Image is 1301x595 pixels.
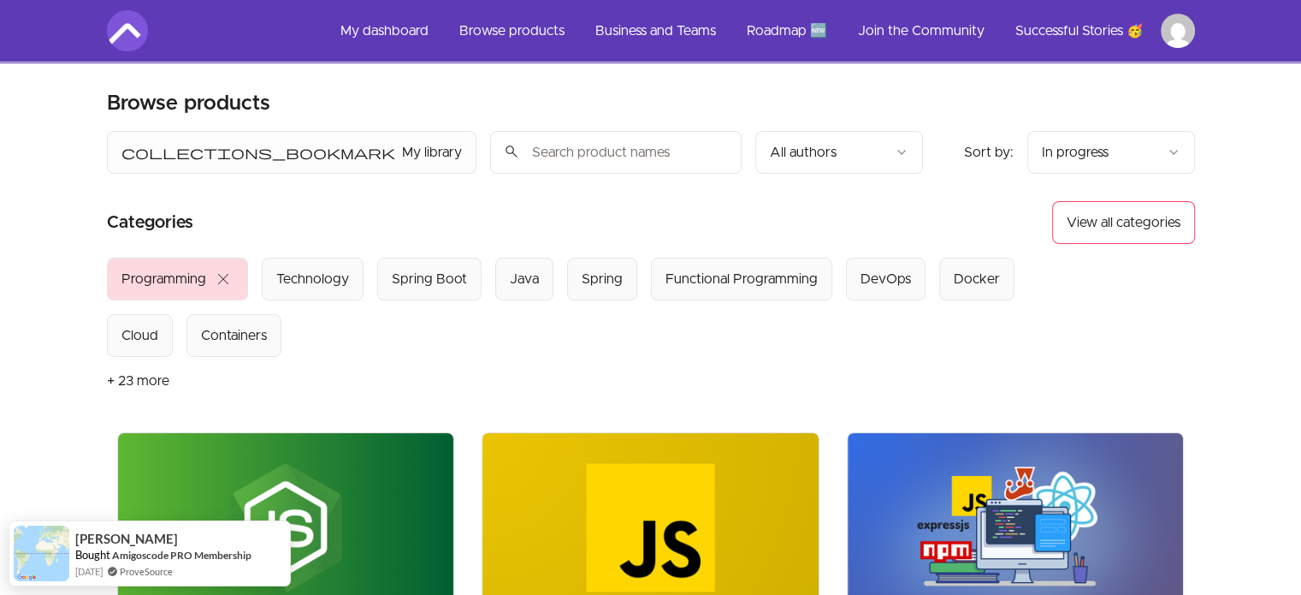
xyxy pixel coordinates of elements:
[490,131,742,174] input: Search product names
[327,10,442,51] a: My dashboard
[504,140,519,164] span: search
[75,548,110,562] span: Bought
[582,10,730,51] a: Business and Teams
[107,357,169,405] button: + 23 more
[733,10,841,51] a: Roadmap 🆕
[755,131,923,174] button: Filter by author
[327,10,1195,51] nav: Main
[107,131,476,174] button: Filter by My library
[121,325,158,346] div: Cloud
[1027,131,1195,174] button: Product sort options
[1002,10,1157,51] a: Successful Stories 🥳
[954,269,1000,289] div: Docker
[860,269,911,289] div: DevOps
[844,10,998,51] a: Join the Community
[14,526,69,581] img: provesource social proof notification image
[665,269,818,289] div: Functional Programming
[1161,14,1195,48] img: Profile image for sergei
[276,269,349,289] div: Technology
[201,325,267,346] div: Containers
[582,269,623,289] div: Spring
[75,564,103,579] span: [DATE]
[107,201,193,244] h2: Categories
[510,269,539,289] div: Java
[75,532,178,546] span: [PERSON_NAME]
[120,564,173,579] a: ProveSource
[121,142,395,163] span: collections_bookmark
[121,269,206,289] div: Programming
[107,10,148,51] img: Amigoscode logo
[107,90,270,117] h2: Browse products
[213,269,234,289] span: close
[446,10,578,51] a: Browse products
[964,146,1014,159] span: Sort by:
[392,269,467,289] div: Spring Boot
[112,548,251,562] a: Amigoscode PRO Membership
[1052,201,1195,244] button: View all categories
